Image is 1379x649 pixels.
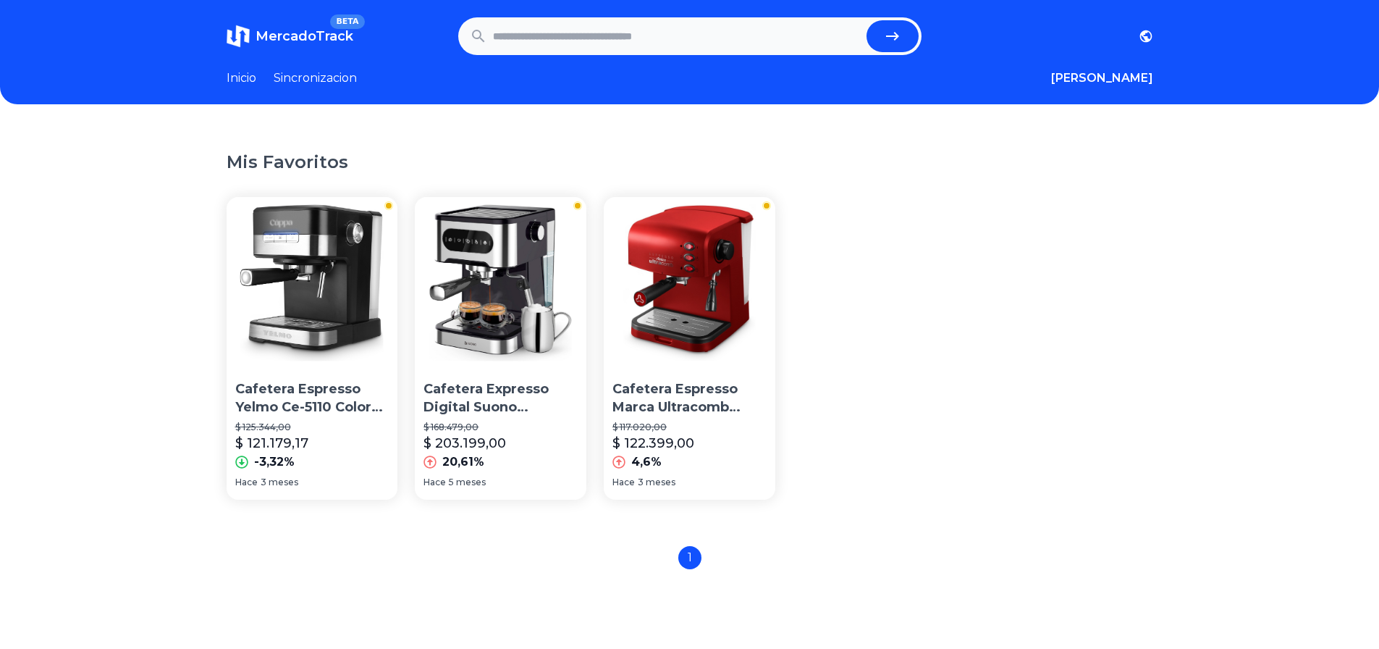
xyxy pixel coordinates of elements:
[227,151,1153,174] h1: Mis Favoritos
[638,477,675,488] span: 3 meses
[612,477,635,488] span: Hace
[612,380,767,416] p: Cafetera Espresso Marca Ultracomb Modelo Ce-6108 Color Rojo
[612,422,767,433] p: $ 117.020,00
[235,380,389,416] p: Cafetera Espresso Yelmo Ce-5110 Color Negro
[631,453,662,471] p: 4,6%
[423,380,578,416] p: Cafetera Expresso Digital Suono Automática Acero Inox 1.5 L Color Plateado
[235,433,308,453] p: $ 121.179,17
[415,197,586,500] a: Cafetera Expresso Digital Suono Automática Acero Inox 1.5 L Color PlateadoCafetera Expresso Digit...
[604,197,775,500] a: Cafetera Espresso Marca Ultracomb Modelo Ce-6108 Color RojoCafetera Espresso Marca Ultracomb Mode...
[235,477,258,488] span: Hace
[256,28,353,44] span: MercadoTrack
[227,197,398,500] a: Cafetera Espresso Yelmo Ce-5110 Color NegroCafetera Espresso Yelmo Ce-5110 Color Negro$ 125.344,0...
[227,197,398,369] img: Cafetera Espresso Yelmo Ce-5110 Color Negro
[235,422,389,433] p: $ 125.344,00
[423,433,506,453] p: $ 203.199,00
[330,14,364,29] span: BETA
[423,422,578,433] p: $ 168.479,00
[274,70,357,87] a: Sincronizacion
[1051,70,1153,87] button: [PERSON_NAME]
[423,477,446,488] span: Hace
[449,477,486,488] span: 5 meses
[254,453,295,471] p: -3,32%
[227,70,256,87] a: Inicio
[612,433,694,453] p: $ 122.399,00
[227,25,250,48] img: MercadoTrack
[442,453,484,471] p: 20,61%
[604,197,775,369] img: Cafetera Espresso Marca Ultracomb Modelo Ce-6108 Color Rojo
[415,197,586,369] img: Cafetera Expresso Digital Suono Automática Acero Inox 1.5 L Color Plateado
[227,25,353,48] a: MercadoTrackBETA
[261,477,298,488] span: 3 meses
